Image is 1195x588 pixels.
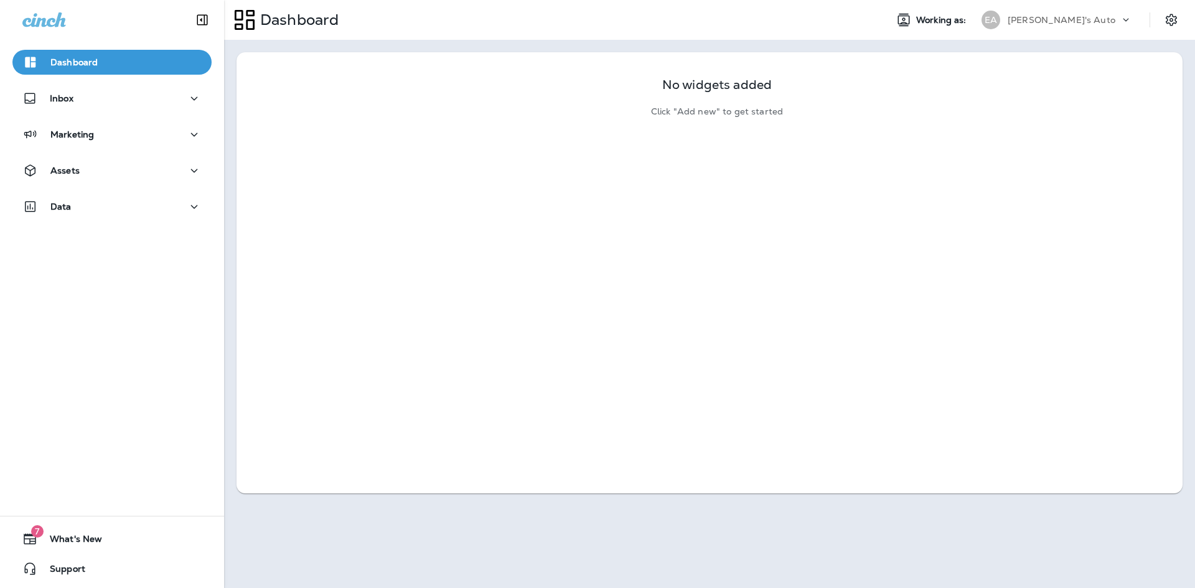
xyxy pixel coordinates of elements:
button: Data [12,194,212,219]
button: Marketing [12,122,212,147]
p: Data [50,202,72,212]
button: Dashboard [12,50,212,75]
p: Dashboard [50,57,98,67]
p: [PERSON_NAME]'s Auto [1008,15,1115,25]
p: Assets [50,166,80,175]
p: Click "Add new" to get started [651,106,783,117]
button: Collapse Sidebar [185,7,220,32]
p: Marketing [50,129,94,139]
span: 7 [31,525,44,538]
span: Working as: [916,15,969,26]
p: Dashboard [255,11,339,29]
span: Support [37,564,85,579]
span: What's New [37,534,102,549]
button: Assets [12,158,212,183]
p: No widgets added [662,80,772,90]
button: Settings [1160,9,1183,31]
button: 7What's New [12,526,212,551]
button: Support [12,556,212,581]
p: Inbox [50,93,73,103]
button: Inbox [12,86,212,111]
div: EA [982,11,1000,29]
